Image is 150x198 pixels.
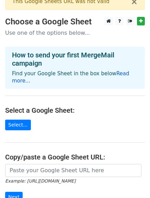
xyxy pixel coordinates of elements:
h3: Choose a Google Sheet [5,17,145,27]
a: Read more... [12,70,129,84]
p: Find your Google Sheet in the box below [12,70,138,85]
a: Select... [5,120,31,130]
small: Example: [URL][DOMAIN_NAME] [5,178,76,184]
h4: How to send your first MergeMail campaign [12,51,138,67]
h4: Select a Google Sheet: [5,106,145,114]
h4: Copy/paste a Google Sheet URL: [5,153,145,161]
iframe: Chat Widget [116,165,150,198]
input: Paste your Google Sheet URL here [5,164,141,177]
p: Use one of the options below... [5,29,145,36]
